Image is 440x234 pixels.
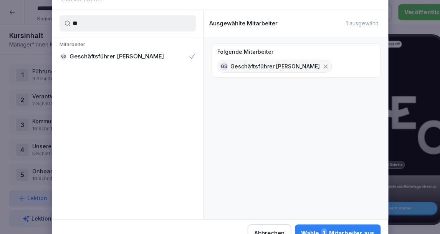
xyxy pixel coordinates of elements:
[217,48,273,55] p: Folgende Mitarbeiter
[220,62,228,70] div: GS
[60,53,66,60] div: GS
[52,41,203,50] p: Mitarbeiter
[346,20,378,27] p: 1 ausgewählt
[230,62,320,70] p: Geschäftsführer [PERSON_NAME]
[69,53,164,60] p: Geschäftsführer [PERSON_NAME]
[209,20,278,27] p: Ausgewählte Mitarbeiter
